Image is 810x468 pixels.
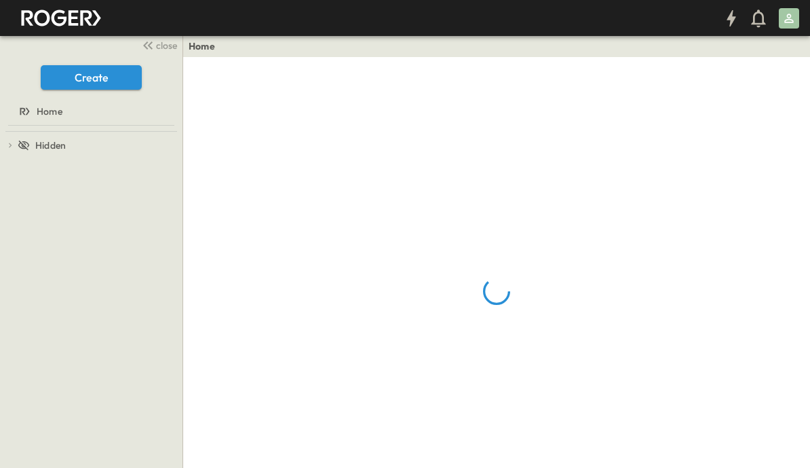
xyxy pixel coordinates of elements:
button: Create [41,65,142,90]
button: close [136,35,180,54]
span: close [156,39,177,52]
span: Home [37,105,62,118]
span: Hidden [35,139,66,152]
a: Home [189,39,215,53]
a: Home [3,102,177,121]
nav: breadcrumbs [189,39,223,53]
